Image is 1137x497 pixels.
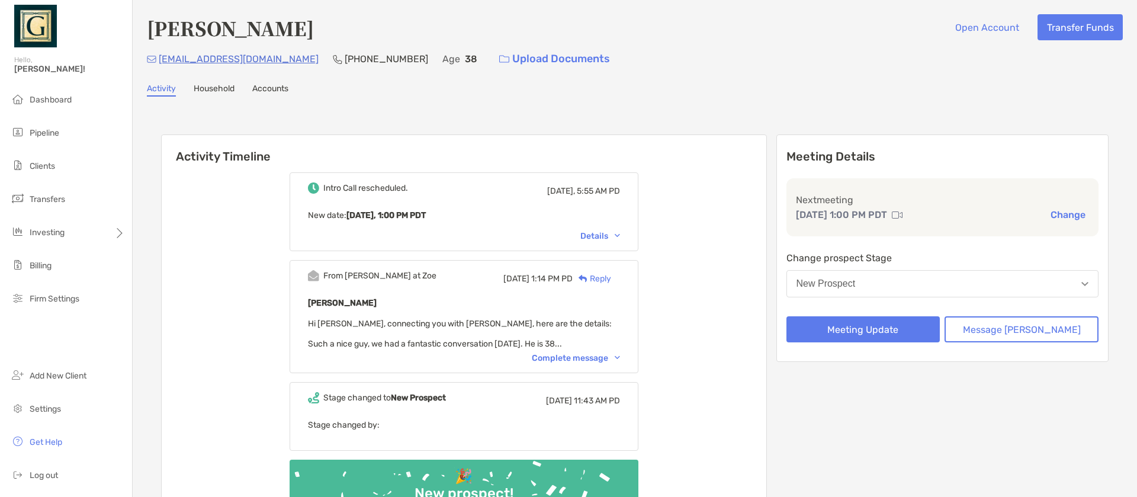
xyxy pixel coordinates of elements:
img: communication type [892,210,902,220]
button: Meeting Update [786,316,940,342]
img: Phone Icon [333,54,342,64]
div: Stage changed to [323,393,446,403]
img: Event icon [308,182,319,194]
img: transfers icon [11,191,25,206]
b: [PERSON_NAME] [308,298,377,308]
span: Clients [30,161,55,171]
img: settings icon [11,401,25,415]
img: investing icon [11,225,25,239]
span: [DATE] [503,274,529,284]
p: Age [442,52,460,66]
span: Firm Settings [30,294,79,304]
img: add_new_client icon [11,368,25,382]
p: [EMAIL_ADDRESS][DOMAIN_NAME] [159,52,319,66]
img: Reply icon [579,275,587,283]
p: Next meeting [796,193,1090,207]
div: From [PERSON_NAME] at Zoe [323,271,436,281]
span: Dashboard [30,95,72,105]
div: Complete message [532,353,620,363]
span: Settings [30,404,61,414]
img: Chevron icon [615,356,620,360]
p: Change prospect Stage [786,251,1099,265]
h6: Activity Timeline [162,135,766,163]
div: New Prospect [796,278,856,289]
img: logout icon [11,467,25,482]
img: firm-settings icon [11,291,25,305]
b: New Prospect [391,393,446,403]
p: Stage changed by: [308,418,620,432]
img: dashboard icon [11,92,25,106]
a: Household [194,84,235,97]
img: Open dropdown arrow [1081,282,1088,286]
p: New date : [308,208,620,223]
span: Pipeline [30,128,59,138]
img: Event icon [308,270,319,281]
span: 5:55 AM PD [577,186,620,196]
img: clients icon [11,158,25,172]
img: billing icon [11,258,25,272]
p: [PHONE_NUMBER] [345,52,428,66]
span: Hi [PERSON_NAME], connecting you with [PERSON_NAME], here are the details: Such a nice guy, we ha... [308,319,612,349]
img: Chevron icon [615,234,620,238]
span: [DATE], [547,186,575,196]
span: Add New Client [30,371,86,381]
img: Email Icon [147,56,156,63]
b: [DATE], 1:00 PM PDT [346,210,426,220]
div: Reply [573,272,611,285]
img: pipeline icon [11,125,25,139]
p: Meeting Details [786,149,1099,164]
button: New Prospect [786,270,1099,297]
span: 11:43 AM PD [574,396,620,406]
img: get-help icon [11,434,25,448]
p: [DATE] 1:00 PM PDT [796,207,887,222]
span: Get Help [30,437,62,447]
div: 🎉 [450,468,477,485]
button: Message [PERSON_NAME] [945,316,1099,342]
h4: [PERSON_NAME] [147,14,314,41]
img: Event icon [308,392,319,403]
div: Intro Call rescheduled. [323,183,408,193]
button: Transfer Funds [1038,14,1123,40]
div: Details [580,231,620,241]
span: Transfers [30,194,65,204]
span: Billing [30,261,52,271]
a: Upload Documents [492,46,618,72]
p: 38 [465,52,477,66]
span: 1:14 PM PD [531,274,573,284]
a: Activity [147,84,176,97]
img: Zoe Logo [14,5,57,47]
button: Open Account [946,14,1028,40]
span: [PERSON_NAME]! [14,64,125,74]
span: Investing [30,227,65,238]
img: button icon [499,55,509,63]
button: Change [1047,209,1089,221]
span: [DATE] [546,396,572,406]
a: Accounts [252,84,288,97]
span: Log out [30,470,58,480]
